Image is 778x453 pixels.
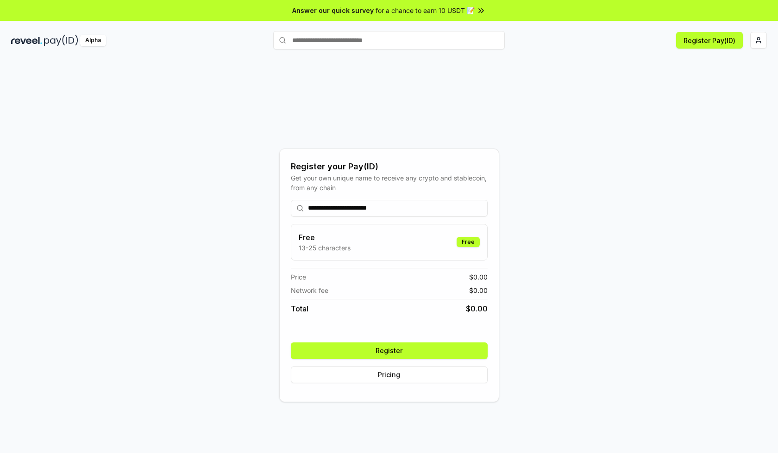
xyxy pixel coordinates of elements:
span: $ 0.00 [469,272,488,282]
img: reveel_dark [11,35,42,46]
span: Price [291,272,306,282]
span: $ 0.00 [466,303,488,314]
div: Alpha [80,35,106,46]
h3: Free [299,232,351,243]
img: pay_id [44,35,78,46]
span: Network fee [291,285,328,295]
button: Register [291,342,488,359]
div: Get your own unique name to receive any crypto and stablecoin, from any chain [291,173,488,192]
span: for a chance to earn 10 USDT 📝 [376,6,475,15]
button: Pricing [291,366,488,383]
div: Register your Pay(ID) [291,160,488,173]
span: $ 0.00 [469,285,488,295]
span: Total [291,303,308,314]
span: Answer our quick survey [292,6,374,15]
div: Free [457,237,480,247]
p: 13-25 characters [299,243,351,253]
button: Register Pay(ID) [676,32,743,49]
